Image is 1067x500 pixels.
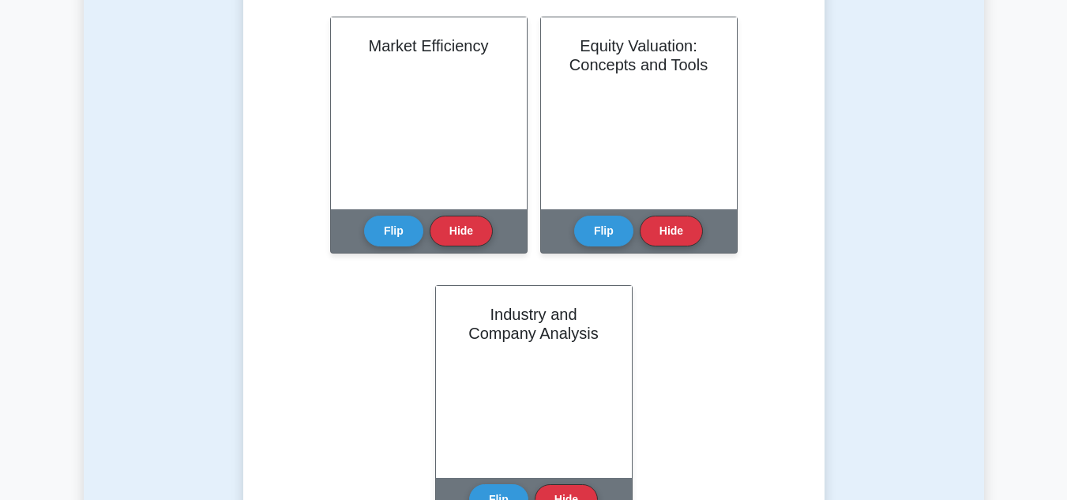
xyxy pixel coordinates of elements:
[640,216,703,246] button: Hide
[350,36,508,55] h2: Market Efficiency
[574,216,633,246] button: Flip
[430,216,493,246] button: Hide
[560,36,718,74] h2: Equity Valuation: Concepts and Tools
[364,216,423,246] button: Flip
[455,305,613,343] h2: Industry and Company Analysis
